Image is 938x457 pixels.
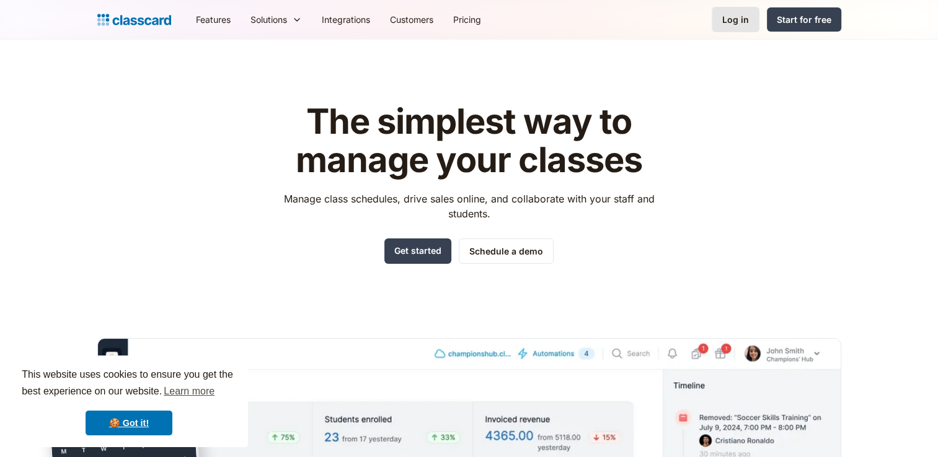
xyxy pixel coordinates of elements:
[722,13,749,26] div: Log in
[241,6,312,33] div: Solutions
[250,13,287,26] div: Solutions
[767,7,841,32] a: Start for free
[777,13,831,26] div: Start for free
[443,6,491,33] a: Pricing
[384,238,451,264] a: Get started
[86,411,172,435] a: dismiss cookie message
[712,7,759,32] a: Log in
[97,11,171,28] a: home
[162,382,216,401] a: learn more about cookies
[22,367,236,401] span: This website uses cookies to ensure you get the best experience on our website.
[459,238,554,264] a: Schedule a demo
[272,191,666,221] p: Manage class schedules, drive sales online, and collaborate with your staff and students.
[10,355,248,447] div: cookieconsent
[380,6,443,33] a: Customers
[272,103,666,179] h1: The simplest way to manage your classes
[186,6,241,33] a: Features
[312,6,380,33] a: Integrations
